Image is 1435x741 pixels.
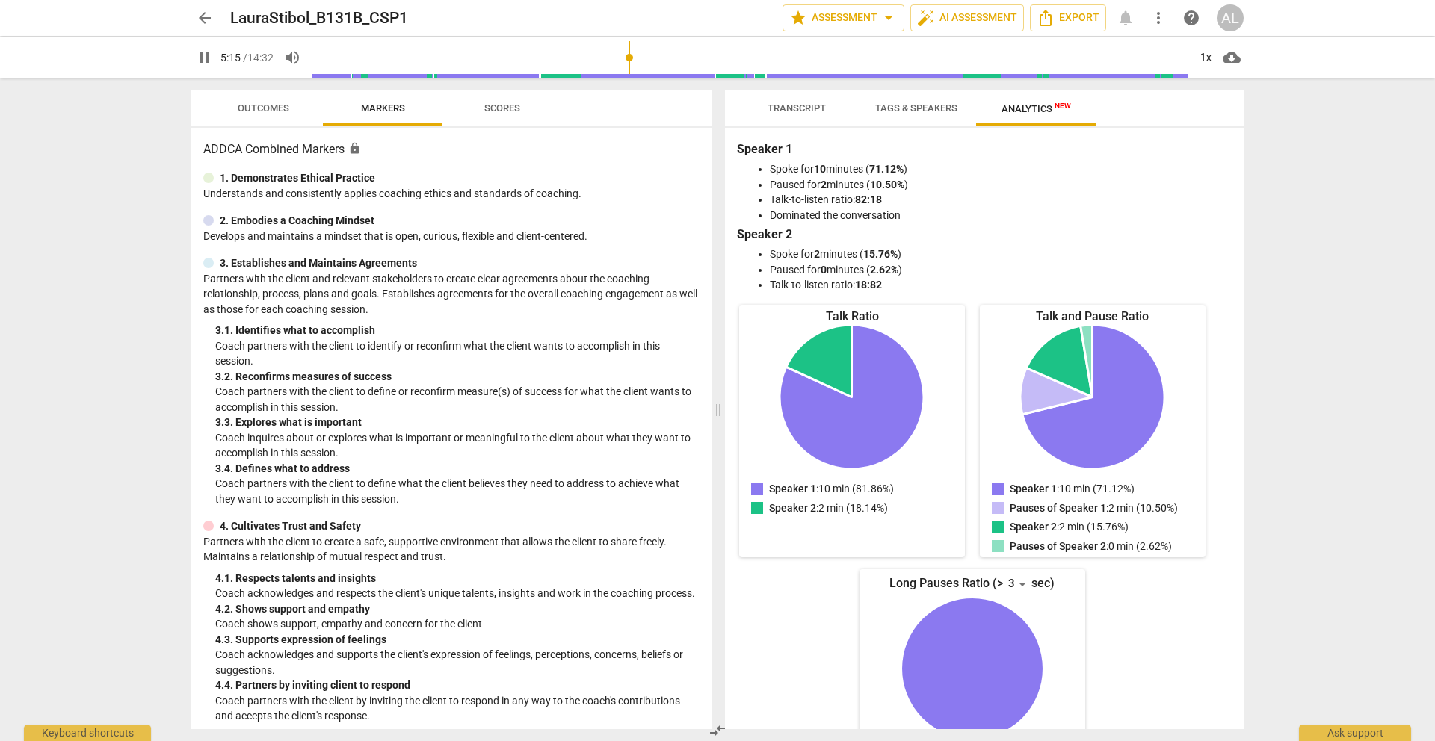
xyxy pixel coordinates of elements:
button: AL [1217,4,1244,31]
p: Coach inquires about or explores what is important or meaningful to the client about what they wa... [215,430,700,461]
b: 2 [821,179,827,190]
b: 0 [821,264,827,276]
span: / 14:32 [243,52,274,63]
span: arrow_back [196,9,214,27]
div: 3. 1. Identifies what to accomplish [215,323,700,338]
p: Develops and maintains a mindset that is open, curious, flexible and client-centered. [203,229,700,244]
div: 1x [1191,46,1220,69]
span: Export [1037,9,1099,27]
span: compare_arrows [709,722,726,740]
li: Dominated the conversation [770,208,1229,223]
span: Markers [361,102,405,114]
p: : 2 min (15.76%) [1010,519,1129,535]
span: Pauses of Speaker 1 [1010,502,1106,514]
span: Speaker 1 [769,483,816,494]
li: Talk-to-listen ratio: [770,192,1229,208]
div: Talk Ratio [739,308,965,325]
span: Speaker 2 [1010,521,1057,533]
button: AI Assessment [910,4,1024,31]
span: Speaker 1 [1010,483,1057,494]
p: Coach partners with the client to identify or reconfirm what the client wants to accomplish in th... [215,338,700,369]
span: 5:15 [220,52,241,63]
span: Transcript [768,102,826,114]
div: Talk and Pause Ratio [980,308,1206,325]
span: cloud_download [1223,49,1241,66]
li: Paused for minutes ( ) [770,262,1229,278]
p: 2. Embodies a Coaching Mindset [220,213,374,229]
div: 3 [1003,572,1031,596]
h3: ADDCA Combined Markers [203,140,700,158]
p: Coach acknowledges and respects the client's unique talents, insights and work in the coaching pr... [215,586,700,601]
span: Outcomes [238,102,289,114]
div: Keyboard shortcuts [24,725,151,741]
b: Speaker 1 [737,142,792,156]
span: help [1182,9,1200,27]
p: Understands and consistently applies coaching ethics and standards of coaching. [203,186,700,202]
p: Coach partners with the client to define or reconfirm measure(s) of success for what the client w... [215,384,700,415]
span: Assessment is enabled for this document. The competency model is locked and follows the assessmen... [348,142,361,155]
p: : 10 min (71.12%) [1010,481,1135,497]
span: Pauses of Speaker 2 [1010,540,1106,552]
p: : 2 min (10.50%) [1010,500,1178,516]
span: volume_up [283,49,301,66]
li: Spoke for minutes ( ) [770,161,1229,177]
p: Coach shows support, empathy and concern for the client [215,616,700,632]
p: 3. Establishes and Maintains Agreements [220,255,417,271]
p: Coach partners with the client by inviting the client to respond in any way to the coach's contri... [215,693,700,724]
span: AI Assessment [917,9,1017,27]
span: pause [196,49,214,66]
p: Coach acknowledges and supports the client's expression of feelings, perceptions, concerns, belie... [215,647,700,678]
div: Ask support [1299,725,1411,741]
span: Scores [484,102,520,114]
button: Volume [279,44,306,71]
b: 2 [814,248,820,260]
a: Help [1178,4,1205,31]
b: 15.76% [863,248,898,260]
div: 4. 2. Shows support and empathy [215,601,700,617]
div: 3. 2. Reconfirms measures of success [215,369,700,385]
b: 10 [814,163,826,175]
li: Talk-to-listen ratio: [770,277,1229,293]
p: Coach partners with the client to define what the client believes they need to address to achieve... [215,476,700,506]
b: 71.12% [869,163,904,175]
p: Partners with the client to create a safe, supportive environment that allows the client to share... [203,534,700,565]
b: 10.50% [870,179,904,190]
span: Analytics [1002,103,1071,114]
span: Tags & Speakers [875,102,957,114]
span: star [789,9,807,27]
div: 3. 4. Defines what to address [215,461,700,477]
p: : 0 min (2.62%) [1010,539,1172,554]
button: Export [1030,4,1106,31]
div: Long Pauses Ratio (> sec) [860,572,1085,596]
li: Spoke for minutes ( ) [770,247,1229,262]
div: 4. 3. Supports expression of feelings [215,632,700,648]
h2: LauraStibol_B131B_CSP1 [230,9,408,28]
span: New [1055,102,1071,110]
p: 1. Demonstrates Ethical Practice [220,170,375,186]
div: 3. 3. Explores what is important [215,415,700,430]
span: auto_fix_high [917,9,935,27]
p: : 2 min (18.14%) [769,500,888,516]
b: 2.62% [870,264,898,276]
b: Speaker 2 [737,227,792,241]
button: Assessment [783,4,904,31]
span: more_vert [1149,9,1167,27]
div: 4. 1. Respects talents and insights [215,571,700,586]
b: 18:82 [855,279,882,291]
b: 82:18 [855,193,882,205]
p: : 10 min (81.86%) [769,481,894,497]
span: Assessment [789,9,898,27]
span: Speaker 2 [769,502,816,514]
li: Paused for minutes ( ) [770,177,1229,193]
p: Partners with the client and relevant stakeholders to create clear agreements about the coaching ... [203,271,700,317]
div: 4. 4. Partners by inviting client to respond [215,678,700,693]
button: Play [191,44,218,71]
p: 4. Cultivates Trust and Safety [220,518,361,534]
span: arrow_drop_down [880,9,898,27]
